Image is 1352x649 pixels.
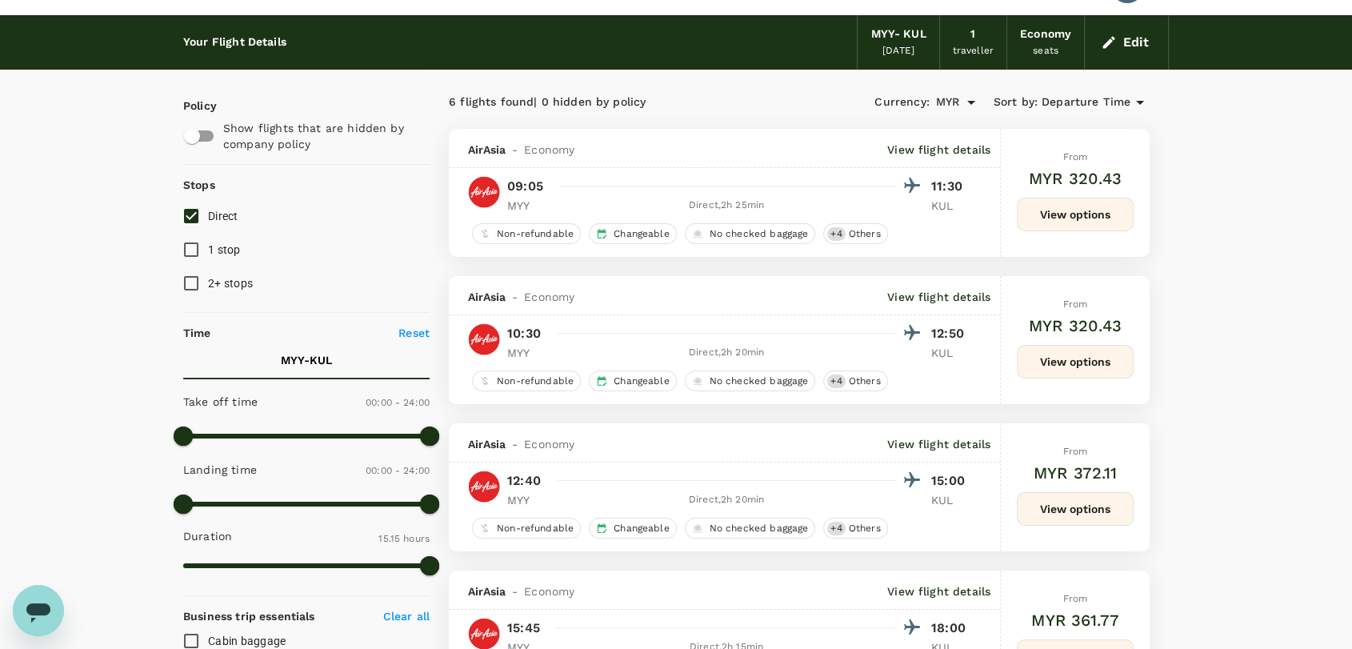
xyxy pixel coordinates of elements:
p: MYY [507,345,547,361]
iframe: Button to launch messaging window [13,585,64,636]
p: 18:00 [931,619,971,638]
p: View flight details [887,289,990,305]
p: Duration [183,528,232,544]
p: 12:50 [931,324,971,343]
span: Non-refundable [490,522,580,535]
div: No checked baggage [685,518,816,539]
div: [DATE] [882,43,914,59]
img: AK [468,471,500,503]
span: 1 stop [208,243,241,256]
span: + 4 [827,375,845,388]
p: MYY [507,492,547,508]
p: 12:40 [507,471,541,491]
span: No checked baggage [703,522,815,535]
span: AirAsia [468,583,506,599]
div: Non-refundable [472,371,581,391]
span: AirAsia [468,289,506,305]
p: Time [183,325,211,341]
span: 00:00 - 24:00 [366,465,430,476]
button: View options [1017,345,1134,379]
div: +4Others [823,518,887,539]
img: AK [468,323,500,355]
div: Direct , 2h 25min [557,198,896,214]
div: Your Flight Details [183,34,286,51]
span: Sort by : [994,94,1038,111]
span: Non-refundable [490,227,580,241]
button: View options [1017,492,1134,526]
p: KUL [931,492,971,508]
span: Direct [208,210,238,222]
div: +4Others [823,371,887,391]
span: Others [842,227,887,241]
span: Economy [524,436,574,452]
div: Non-refundable [472,518,581,539]
span: Economy [524,289,574,305]
p: KUL [931,198,971,214]
strong: Business trip essentials [183,610,315,623]
div: Direct , 2h 20min [557,345,896,361]
span: - [506,142,524,158]
span: Others [842,375,887,388]
div: 1 [970,26,975,43]
span: From [1063,593,1088,604]
p: MYY [507,198,547,214]
div: No checked baggage [685,223,816,244]
div: Changeable [589,518,677,539]
strong: Stops [183,178,215,191]
p: MYY - KUL [281,352,332,368]
div: traveller [953,43,994,59]
p: View flight details [887,142,990,158]
p: View flight details [887,583,990,599]
p: Reset [398,325,430,341]
span: - [506,583,524,599]
div: Economy [1020,26,1071,43]
div: seats [1033,43,1058,59]
span: 00:00 - 24:00 [366,397,430,408]
span: AirAsia [468,142,506,158]
span: Cabin baggage [208,635,286,647]
p: 15:45 [507,619,540,638]
span: Non-refundable [490,375,580,388]
span: Changeable [607,522,676,535]
span: Changeable [607,227,676,241]
p: Landing time [183,462,257,478]
p: Take off time [183,394,258,410]
span: Departure Time [1042,94,1130,111]
div: +4Others [823,223,887,244]
div: No checked baggage [685,371,816,391]
h6: MYR 320.43 [1029,166,1122,191]
div: Direct , 2h 20min [557,492,896,508]
div: 6 flights found | 0 hidden by policy [449,94,799,111]
span: Others [842,522,887,535]
button: View options [1017,198,1134,231]
p: Policy [183,98,198,114]
span: No checked baggage [703,227,815,241]
span: AirAsia [468,436,506,452]
p: Show flights that are hidden by company policy [223,120,418,152]
h6: MYR 320.43 [1029,313,1122,339]
span: From [1063,298,1088,310]
span: Economy [524,583,574,599]
img: AK [468,176,500,208]
span: No checked baggage [703,375,815,388]
div: Non-refundable [472,223,581,244]
p: 15:00 [931,471,971,491]
p: Clear all [383,608,430,624]
p: 10:30 [507,324,541,343]
span: From [1063,446,1088,457]
span: 2+ stops [208,277,253,290]
button: Open [960,91,982,114]
p: 11:30 [931,177,971,196]
p: 09:05 [507,177,543,196]
span: Currency : [874,94,929,111]
span: 15.15 hours [378,533,430,544]
p: View flight details [887,436,990,452]
span: - [506,289,524,305]
div: Changeable [589,371,677,391]
p: KUL [931,345,971,361]
span: + 4 [827,227,845,241]
div: Changeable [589,223,677,244]
span: - [506,436,524,452]
span: Economy [524,142,574,158]
h6: MYR 361.77 [1031,607,1119,633]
